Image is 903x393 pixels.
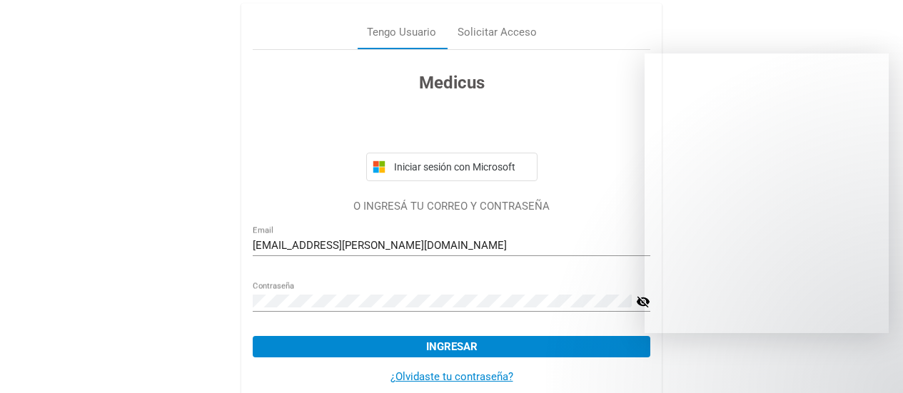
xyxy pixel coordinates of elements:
p: O INGRESÁ TU CORREO Y CONTRASEÑA [253,198,650,215]
h3: Medicus [253,70,650,96]
iframe: Intercom live chat mensaje [645,53,889,333]
span: Iniciar sesión con Microsoft [391,161,531,173]
button: Ingresar [253,336,650,357]
div: Solicitar Acceso [458,24,537,41]
iframe: Botón Iniciar sesión con Google [359,111,545,143]
button: Iniciar sesión con Microsoft [366,153,538,181]
iframe: Intercom live chat [854,344,889,379]
span: Ingresar [426,340,478,353]
mat-icon: visibility_off [636,293,650,310]
a: ¿Olvidaste tu contraseña? [390,370,513,383]
div: Tengo Usuario [367,24,436,41]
